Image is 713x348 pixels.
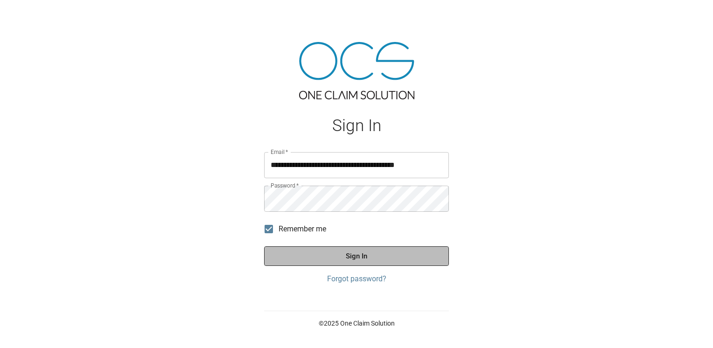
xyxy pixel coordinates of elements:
label: Password [271,181,299,189]
button: Sign In [264,246,449,266]
span: Remember me [279,223,326,235]
p: © 2025 One Claim Solution [264,319,449,328]
h1: Sign In [264,116,449,135]
a: Forgot password? [264,273,449,285]
img: ocs-logo-white-transparent.png [11,6,49,24]
label: Email [271,148,288,156]
img: ocs-logo-tra.png [299,42,414,99]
